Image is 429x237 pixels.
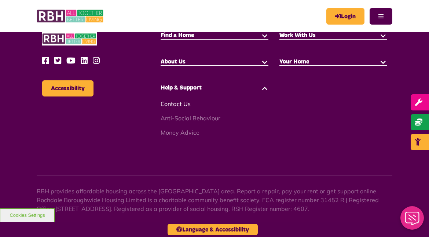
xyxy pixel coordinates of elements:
[37,187,392,213] p: RBH provides affordable housing across the [GEOGRAPHIC_DATA] area. Report a repair, pay your rent...
[161,85,202,91] span: Help & Support
[396,204,429,237] iframe: Netcall Web Assistant for live chat
[379,32,387,39] button: button
[379,58,387,65] button: button
[261,32,268,39] button: button
[279,59,309,65] span: Your Home
[261,58,268,65] button: button
[279,32,316,38] span: Work With Us
[161,114,220,122] a: Anti-Social Behaviour
[42,80,93,96] button: Accessibility
[37,7,104,25] img: RBH
[326,8,364,25] a: MyRBH
[370,8,392,25] button: Navigation
[161,129,199,136] a: Money Advice
[168,224,258,235] button: Language & Accessibility
[161,32,194,38] span: Find a Home
[261,84,268,91] button: button
[161,59,186,65] span: About Us
[161,100,191,107] a: Contact Us
[42,32,97,46] img: RBH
